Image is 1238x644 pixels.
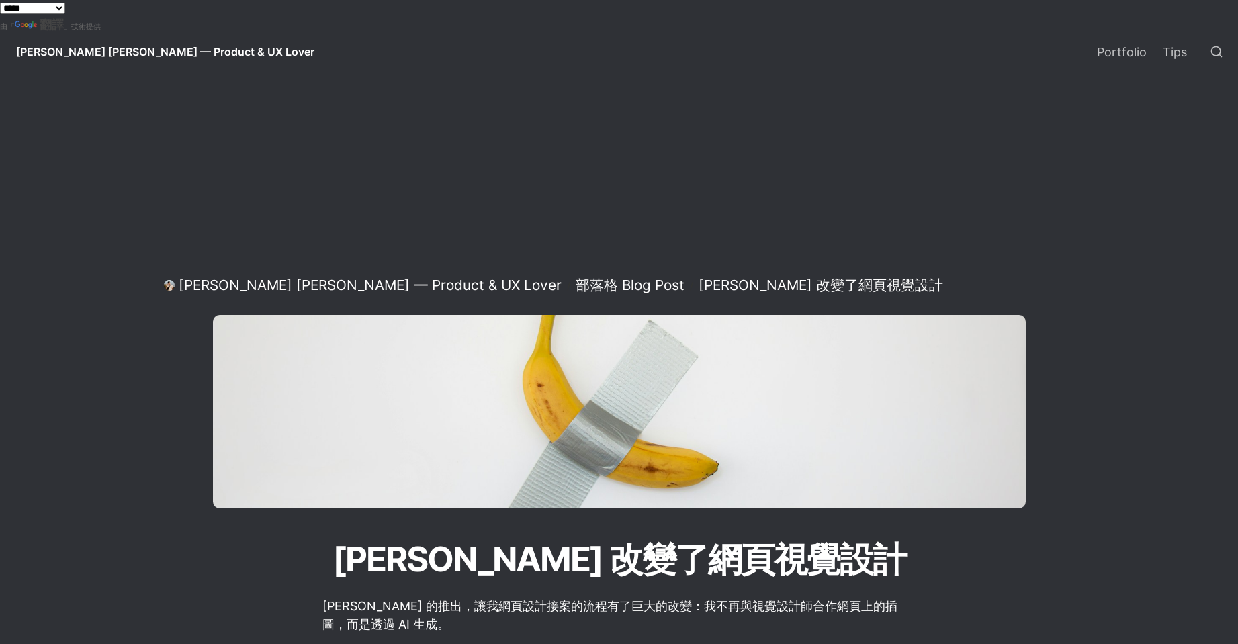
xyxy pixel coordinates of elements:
[179,277,562,294] div: [PERSON_NAME] [PERSON_NAME] — Product & UX Lover
[16,45,314,58] span: [PERSON_NAME] [PERSON_NAME] — Product & UX Lover
[5,33,325,71] a: [PERSON_NAME] [PERSON_NAME] — Product & UX Lover
[567,280,570,291] span: /
[15,21,40,30] img: Google 翻譯
[15,17,64,32] a: 翻譯
[1155,33,1195,71] a: Tips
[1089,33,1155,71] a: Portfolio
[257,533,982,586] h1: [PERSON_NAME] 改變了網頁視覺設計
[576,277,684,294] div: 部落格 Blog Post
[213,315,1026,508] img: Nano Banana 改變了網頁視覺設計
[164,280,175,291] img: Daniel Lee — Product & UX Lover
[216,77,1022,265] iframe: Advertisement
[695,277,947,293] a: [PERSON_NAME] 改變了網頁視覺設計
[690,280,693,291] span: /
[572,277,689,293] a: 部落格 Blog Post
[699,277,943,294] div: [PERSON_NAME] 改變了網頁視覺設計
[321,595,918,635] p: [PERSON_NAME] 的推出，讓我網頁設計接案的流程有了巨大的改變：我不再與視覺設計師合作網頁上的插圖，而是透過 AI 生成。
[160,277,566,293] a: [PERSON_NAME] [PERSON_NAME] — Product & UX Lover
